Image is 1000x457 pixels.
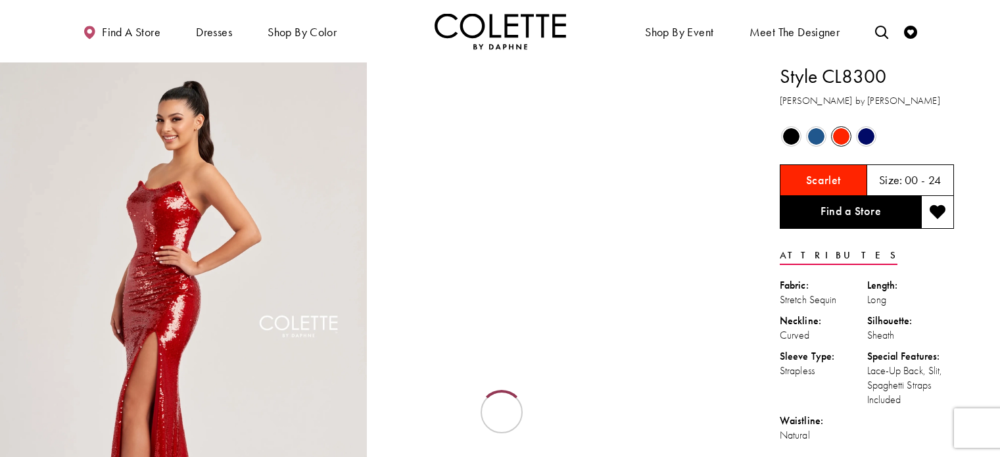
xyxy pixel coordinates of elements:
a: Attributes [780,246,897,265]
a: Find a Store [780,196,921,229]
div: Strapless [780,364,867,378]
span: Meet the designer [750,26,840,39]
div: Stretch Sequin [780,293,867,307]
div: Scarlet [830,125,853,148]
span: Size: [879,172,903,187]
div: Sheath [867,328,955,343]
a: Visit Home Page [435,13,566,49]
span: Find a store [102,26,160,39]
a: Check Wishlist [901,13,920,49]
button: Add to wishlist [921,196,954,229]
span: Dresses [193,13,235,49]
img: Colette by Daphne [435,13,566,49]
h5: Chosen color [806,174,841,187]
div: Fabric: [780,278,867,293]
div: Lace-Up Back, Slit, Spaghetti Straps Included [867,364,955,407]
div: Sapphire [855,125,878,148]
div: Waistline: [780,414,867,428]
h3: [PERSON_NAME] by [PERSON_NAME] [780,93,954,108]
span: Shop by color [268,26,337,39]
div: Black [780,125,803,148]
div: Long [867,293,955,307]
span: Shop By Event [645,26,713,39]
div: Sleeve Type: [780,349,867,364]
span: Shop by color [264,13,340,49]
div: Product color controls state depends on size chosen [780,124,954,149]
h5: 00 - 24 [905,174,941,187]
div: Curved [780,328,867,343]
div: Silhouette: [867,314,955,328]
div: Special Features: [867,349,955,364]
a: Find a store [80,13,164,49]
div: Length: [867,278,955,293]
div: Neckline: [780,314,867,328]
video: Style CL8300 Colette by Daphne #1 autoplay loop mute video [373,62,740,246]
div: Ocean Blue [805,125,828,148]
a: Toggle search [872,13,892,49]
a: Meet the designer [746,13,844,49]
span: Shop By Event [642,13,717,49]
h1: Style CL8300 [780,62,954,90]
div: Natural [780,428,867,443]
span: Dresses [196,26,232,39]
